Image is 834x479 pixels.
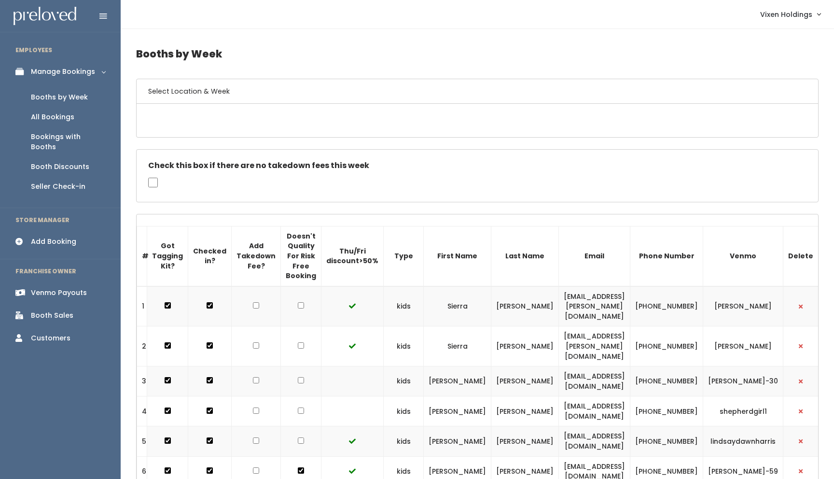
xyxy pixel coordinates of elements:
[281,226,321,286] th: Doesn't Quality For Risk Free Booking
[559,366,630,396] td: [EMAIL_ADDRESS][DOMAIN_NAME]
[491,226,559,286] th: Last Name
[630,366,703,396] td: [PHONE_NUMBER]
[559,326,630,366] td: [EMAIL_ADDRESS][PERSON_NAME][DOMAIN_NAME]
[559,396,630,426] td: [EMAIL_ADDRESS][DOMAIN_NAME]
[703,426,783,456] td: lindsaydawnharris
[31,92,88,102] div: Booths by Week
[424,286,491,326] td: Sierra
[148,161,806,170] h5: Check this box if there are no takedown fees this week
[384,226,424,286] th: Type
[136,41,819,67] h4: Booths by Week
[703,286,783,326] td: [PERSON_NAME]
[188,226,232,286] th: Checked in?
[384,396,424,426] td: kids
[31,67,95,77] div: Manage Bookings
[31,112,74,122] div: All Bookings
[384,286,424,326] td: kids
[31,288,87,298] div: Venmo Payouts
[491,366,559,396] td: [PERSON_NAME]
[137,366,147,396] td: 3
[424,326,491,366] td: Sierra
[424,226,491,286] th: First Name
[630,326,703,366] td: [PHONE_NUMBER]
[703,326,783,366] td: [PERSON_NAME]
[31,162,89,172] div: Booth Discounts
[137,226,147,286] th: #
[137,326,147,366] td: 2
[703,396,783,426] td: shepherdgirl1
[384,326,424,366] td: kids
[31,333,70,343] div: Customers
[232,226,281,286] th: Add Takedown Fee?
[147,226,188,286] th: Got Tagging Kit?
[137,396,147,426] td: 4
[321,226,384,286] th: Thu/Fri discount>50%
[31,310,73,321] div: Booth Sales
[424,366,491,396] td: [PERSON_NAME]
[751,4,830,25] a: Vixen Holdings
[630,426,703,456] td: [PHONE_NUMBER]
[630,396,703,426] td: [PHONE_NUMBER]
[559,286,630,326] td: [EMAIL_ADDRESS][PERSON_NAME][DOMAIN_NAME]
[31,237,76,247] div: Add Booking
[137,79,818,104] h6: Select Location & Week
[703,366,783,396] td: [PERSON_NAME]-30
[137,426,147,456] td: 5
[559,426,630,456] td: [EMAIL_ADDRESS][DOMAIN_NAME]
[384,426,424,456] td: kids
[491,326,559,366] td: [PERSON_NAME]
[491,286,559,326] td: [PERSON_NAME]
[559,226,630,286] th: Email
[630,226,703,286] th: Phone Number
[491,396,559,426] td: [PERSON_NAME]
[630,286,703,326] td: [PHONE_NUMBER]
[31,132,105,152] div: Bookings with Booths
[31,182,85,192] div: Seller Check-in
[14,7,76,26] img: preloved logo
[491,426,559,456] td: [PERSON_NAME]
[384,366,424,396] td: kids
[424,396,491,426] td: [PERSON_NAME]
[424,426,491,456] td: [PERSON_NAME]
[137,286,147,326] td: 1
[783,226,819,286] th: Delete
[703,226,783,286] th: Venmo
[760,9,812,20] span: Vixen Holdings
